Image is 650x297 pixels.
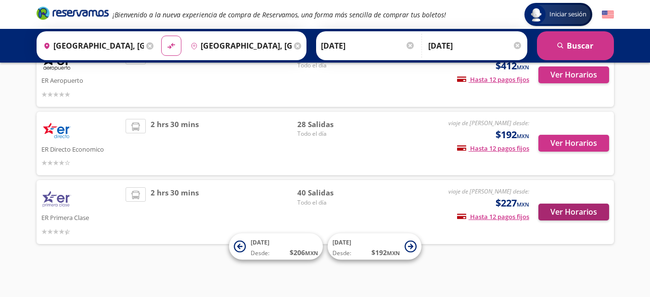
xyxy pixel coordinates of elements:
[297,187,365,198] span: 40 Salidas
[537,31,614,60] button: Buscar
[448,187,529,195] em: viaje de [PERSON_NAME] desde:
[328,233,421,260] button: [DATE]Desde:$192MXN
[448,119,529,127] em: viaje de [PERSON_NAME] desde:
[290,247,318,258] span: $ 206
[41,211,121,223] p: ER Primera Clase
[546,10,590,19] span: Iniciar sesión
[37,6,109,20] i: Brand Logo
[517,64,529,71] small: MXN
[229,233,323,260] button: [DATE]Desde:$206MXN
[41,187,73,211] img: ER Primera Clase
[41,74,121,86] p: ER Aeropuerto
[297,119,365,130] span: 28 Salidas
[321,34,415,58] input: Elegir Fecha
[37,6,109,23] a: Brand Logo
[39,34,144,58] input: Buscar Origen
[297,198,365,207] span: Todo el día
[517,132,529,140] small: MXN
[332,249,351,258] span: Desde:
[602,9,614,21] button: English
[538,66,609,83] button: Ver Horarios
[538,135,609,152] button: Ver Horarios
[251,238,269,246] span: [DATE]
[113,10,446,19] em: ¡Bienvenido a la nueva experiencia de compra de Reservamos, una forma más sencilla de comprar tus...
[457,75,529,84] span: Hasta 12 pagos fijos
[387,249,400,257] small: MXN
[496,128,529,142] span: $192
[332,238,351,246] span: [DATE]
[538,204,609,220] button: Ver Horarios
[496,196,529,210] span: $227
[41,143,121,155] p: ER Directo Economico
[371,247,400,258] span: $ 192
[41,119,73,143] img: ER Directo Economico
[457,212,529,221] span: Hasta 12 pagos fijos
[151,119,199,168] span: 2 hrs 30 mins
[517,201,529,208] small: MXN
[496,59,529,73] span: $412
[187,34,292,58] input: Buscar Destino
[305,249,318,257] small: MXN
[151,50,199,100] span: 3 hrs 10 mins
[151,187,199,237] span: 2 hrs 30 mins
[297,61,365,70] span: Todo el día
[297,129,365,138] span: Todo el día
[428,34,523,58] input: Opcional
[251,249,269,258] span: Desde:
[457,144,529,153] span: Hasta 12 pagos fijos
